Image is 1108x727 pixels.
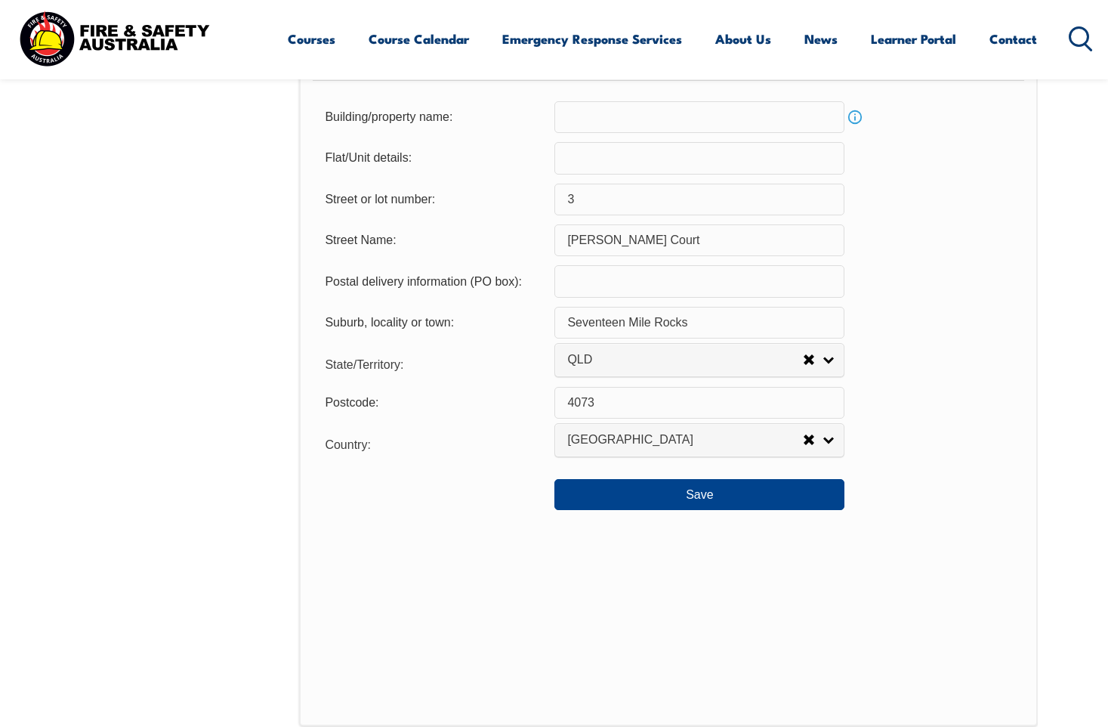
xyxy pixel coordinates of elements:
span: State/Territory: [325,358,403,371]
a: Learner Portal [871,19,956,59]
div: Building/property name: [313,103,554,131]
span: QLD [567,352,803,368]
span: Country: [325,438,370,451]
a: Courses [288,19,335,59]
div: Street Name: [313,226,554,255]
button: Save [554,479,844,509]
a: About Us [715,19,771,59]
div: Postcode: [313,388,554,417]
a: Course Calendar [369,19,469,59]
a: Contact [989,19,1037,59]
span: [GEOGRAPHIC_DATA] [567,432,803,448]
div: Flat/Unit details: [313,144,554,172]
div: Street or lot number: [313,185,554,214]
a: Info [844,107,866,128]
a: Emergency Response Services [502,19,682,59]
div: Suburb, locality or town: [313,308,554,337]
a: News [804,19,838,59]
div: Postal delivery information (PO box): [313,267,554,295]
